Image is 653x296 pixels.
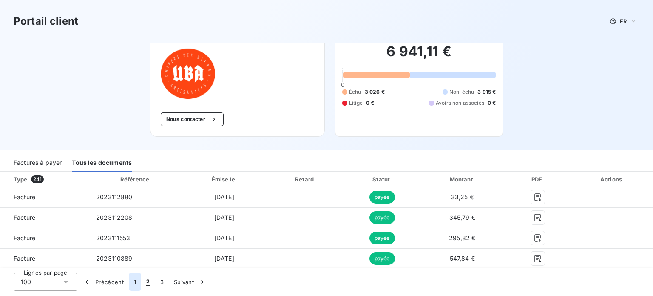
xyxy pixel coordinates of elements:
[161,112,224,126] button: Nous contacter
[72,154,132,172] div: Tous les documents
[96,214,133,221] span: 2023112208
[120,176,149,183] div: Référence
[7,193,82,201] span: Facture
[369,211,395,224] span: payée
[96,193,133,201] span: 2023112880
[620,18,627,25] span: FR
[7,234,82,242] span: Facture
[214,193,234,201] span: [DATE]
[214,255,234,262] span: [DATE]
[7,254,82,263] span: Facture
[349,99,363,107] span: Litige
[184,175,265,184] div: Émise le
[7,213,82,222] span: Facture
[77,273,129,291] button: Précédent
[214,234,234,241] span: [DATE]
[573,175,651,184] div: Actions
[96,234,131,241] span: 2023111553
[146,278,150,286] span: 2
[488,99,496,107] span: 0 €
[169,273,212,291] button: Suivant
[31,175,44,183] span: 241
[96,255,133,262] span: 2023110889
[449,88,474,96] span: Non-échu
[214,214,234,221] span: [DATE]
[436,99,484,107] span: Avoirs non associés
[9,175,88,184] div: Type
[365,88,385,96] span: 3 026 €
[155,273,169,291] button: 3
[141,273,155,291] button: 2
[369,252,395,265] span: payée
[451,193,474,201] span: 33,25 €
[268,175,343,184] div: Retard
[369,232,395,244] span: payée
[342,43,496,69] h2: 6 941,11 €
[129,273,141,291] button: 1
[14,14,78,29] h3: Portail client
[21,278,31,286] span: 100
[14,154,62,172] div: Factures à payer
[366,99,374,107] span: 0 €
[422,175,503,184] div: Montant
[506,175,569,184] div: PDF
[449,214,475,221] span: 345,79 €
[450,255,475,262] span: 547,84 €
[449,234,475,241] span: 295,82 €
[369,191,395,204] span: payée
[341,81,344,88] span: 0
[346,175,418,184] div: Statut
[349,88,361,96] span: Échu
[477,88,496,96] span: 3 915 €
[161,48,215,99] img: Company logo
